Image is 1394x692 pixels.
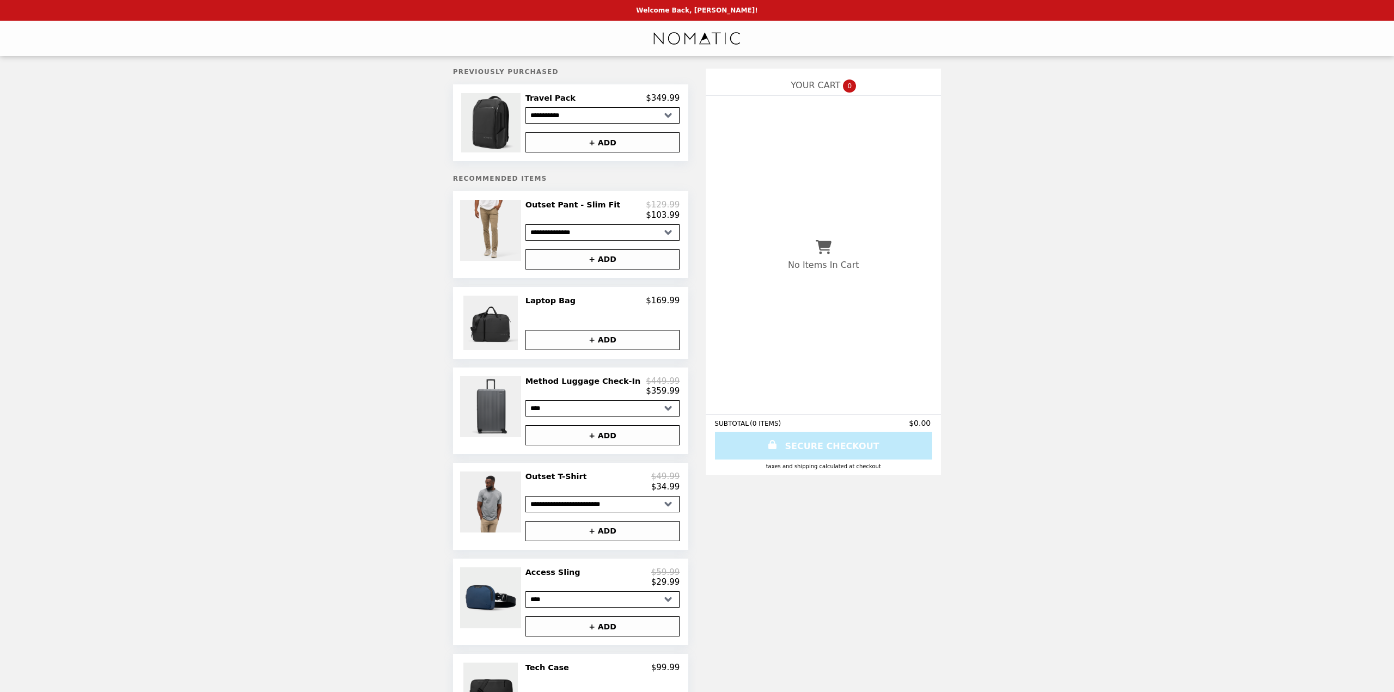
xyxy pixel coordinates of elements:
span: ( 0 ITEMS ) [750,420,781,427]
select: Select a product variant [525,591,680,608]
h2: Travel Pack [525,93,580,103]
img: Access Sling [460,567,524,628]
h5: Recommended Items [453,175,689,182]
p: $34.99 [651,482,680,492]
p: $103.99 [646,210,680,220]
img: Travel Pack [461,93,523,152]
span: $0.00 [909,419,932,427]
img: Outset T-Shirt [460,471,524,532]
p: $359.99 [646,386,680,396]
span: SUBTOTAL [714,420,750,427]
img: Method Luggage Check-In [460,376,524,437]
h2: Outset Pant - Slim Fit [525,200,625,210]
span: 0 [843,79,856,93]
p: $49.99 [651,471,680,481]
h2: Access Sling [525,567,585,577]
button: + ADD [525,249,680,270]
p: No Items In Cart [788,260,859,270]
button: + ADD [525,616,680,636]
p: $59.99 [651,567,680,577]
button: + ADD [525,330,680,350]
button: + ADD [525,132,680,152]
p: $29.99 [651,577,680,587]
select: Select a product variant [525,224,680,241]
h5: Previously Purchased [453,68,689,76]
select: Select a product variant [525,400,680,417]
p: $129.99 [646,200,680,210]
button: + ADD [525,425,680,445]
span: YOUR CART [791,80,840,90]
img: Brand Logo [652,27,742,50]
p: Welcome Back, [PERSON_NAME]! [636,7,757,14]
p: $349.99 [646,93,680,103]
p: $99.99 [651,663,680,672]
select: Select a product variant [525,107,680,124]
p: $169.99 [646,296,680,305]
select: Select a product variant [525,496,680,512]
button: + ADD [525,521,680,541]
h2: Tech Case [525,663,573,672]
p: $449.99 [646,376,680,386]
h2: Outset T-Shirt [525,471,591,481]
div: Taxes and Shipping calculated at checkout [714,463,932,469]
h2: Method Luggage Check-In [525,376,645,386]
img: Outset Pant - Slim Fit [460,200,524,261]
img: Laptop Bag [463,296,521,350]
h2: Laptop Bag [525,296,580,305]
